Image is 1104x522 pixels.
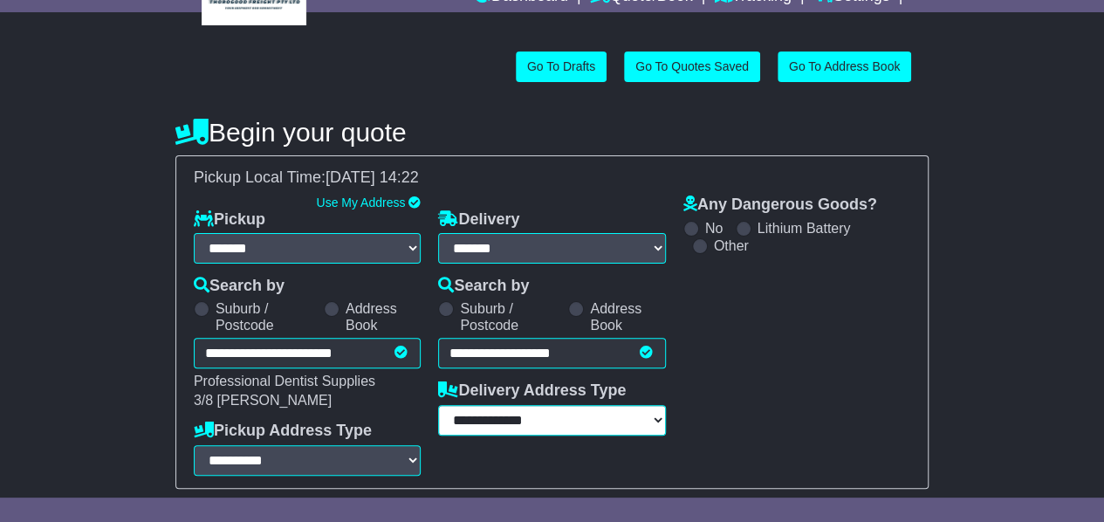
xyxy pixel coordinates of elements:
[758,220,851,237] label: Lithium Battery
[438,277,529,296] label: Search by
[438,210,519,230] label: Delivery
[194,422,372,441] label: Pickup Address Type
[624,52,760,82] a: Go To Quotes Saved
[194,393,332,408] span: 3/8 [PERSON_NAME]
[194,277,285,296] label: Search by
[326,168,419,186] span: [DATE] 14:22
[590,300,665,333] label: Address Book
[438,381,626,401] label: Delivery Address Type
[683,196,877,215] label: Any Dangerous Goods?
[705,220,723,237] label: No
[175,118,929,147] h4: Begin your quote
[194,210,265,230] label: Pickup
[216,300,315,333] label: Suburb / Postcode
[714,237,749,254] label: Other
[460,300,559,333] label: Suburb / Postcode
[194,374,375,388] span: Professional Dentist Supplies
[516,52,607,82] a: Go To Drafts
[346,300,421,333] label: Address Book
[778,52,911,82] a: Go To Address Book
[316,196,405,209] a: Use My Address
[185,168,919,188] div: Pickup Local Time:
